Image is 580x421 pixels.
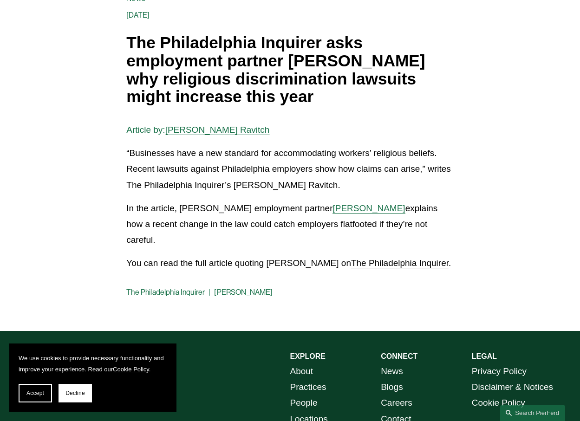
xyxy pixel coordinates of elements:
a: [PERSON_NAME] [332,203,405,213]
h1: The Philadelphia Inquirer asks employment partner [PERSON_NAME] why religious discrimination laws... [126,34,453,106]
strong: LEGAL [472,352,497,360]
span: Article by: [126,125,165,135]
a: People [290,395,318,411]
strong: EXPLORE [290,352,326,360]
a: Disclaimer & Notices [472,379,553,395]
a: About [290,363,313,379]
a: The Philadelphia Inquirer [126,288,205,297]
a: Search this site [500,405,565,421]
a: Cookie Policy [472,395,525,411]
p: In the article, [PERSON_NAME] employment partner explains how a recent change in the law could ca... [126,201,453,248]
button: Accept [19,384,52,402]
a: Privacy Policy [472,363,527,379]
span: [DATE] [126,11,150,19]
a: Careers [381,395,412,411]
a: [PERSON_NAME] Ravitch [165,125,270,135]
span: Accept [26,390,44,396]
a: Practices [290,379,326,395]
section: Cookie banner [9,343,176,412]
a: News [381,363,403,379]
a: Cookie Policy [113,366,149,373]
a: [PERSON_NAME] [214,288,273,297]
a: The Philadelphia Inquirer [351,258,449,268]
span: Decline [65,390,85,396]
button: Decline [59,384,92,402]
p: We use cookies to provide necessary functionality and improve your experience. Read our . [19,353,167,375]
a: Blogs [381,379,403,395]
p: “Businesses have a new standard for accommodating workers’ religious beliefs. Recent lawsuits aga... [126,145,453,193]
strong: CONNECT [381,352,417,360]
p: You can read the full article quoting [PERSON_NAME] on . [126,255,453,271]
